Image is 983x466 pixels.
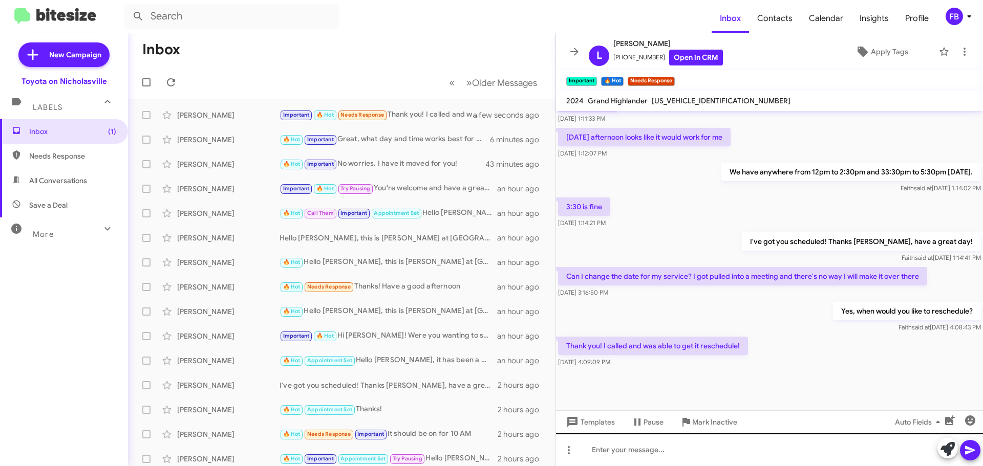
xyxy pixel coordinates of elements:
[486,110,547,120] div: a few seconds ago
[801,4,851,33] span: Calendar
[497,306,547,317] div: an hour ago
[177,454,280,464] div: [PERSON_NAME]
[871,42,908,61] span: Apply Tags
[497,331,547,341] div: an hour ago
[912,323,930,331] span: said at
[283,112,310,118] span: Important
[283,357,301,364] span: 🔥 Hot
[558,358,610,366] span: [DATE] 4:09:09 PM
[177,405,280,415] div: [PERSON_NAME]
[177,184,280,194] div: [PERSON_NAME]
[283,332,310,339] span: Important
[33,230,54,239] span: More
[946,8,963,25] div: FB
[22,76,107,86] div: Toyota on Nicholasville
[307,283,351,290] span: Needs Response
[307,161,334,167] span: Important
[177,159,280,169] div: [PERSON_NAME]
[721,163,981,181] p: We have anywhere from 12pm to 2:30pm and 33:30pm to 5:30pm [DATE].
[280,134,490,145] div: Great, what day and time works best for you?
[283,406,301,413] span: 🔥 Hot
[472,77,537,88] span: Older Messages
[280,330,497,342] div: Hi [PERSON_NAME]! Were you wanting to schedule for that $29.99 oil change?
[601,77,623,86] small: 🔥 Hot
[177,429,280,439] div: [PERSON_NAME]
[283,136,301,143] span: 🔥 Hot
[177,306,280,317] div: [PERSON_NAME]
[672,413,745,431] button: Mark Inactive
[558,197,610,216] p: 3:30 is fine
[558,219,606,227] span: [DATE] 1:14:21 PM
[283,308,301,315] span: 🔥 Hot
[307,136,334,143] span: Important
[18,42,110,67] a: New Campaign
[283,161,301,167] span: 🔥 Hot
[142,41,180,58] h1: Inbox
[902,254,981,261] span: Faith [DATE] 1:14:41 PM
[307,406,352,413] span: Appointment Set
[340,455,386,462] span: Appointment Set
[556,413,623,431] button: Templates
[280,207,497,219] div: Hello [PERSON_NAME], it has been a while since we have seen your 2021 Highlander at [GEOGRAPHIC_D...
[460,72,543,93] button: Next
[613,37,723,50] span: [PERSON_NAME]
[851,4,897,33] span: Insights
[497,257,547,268] div: an hour ago
[29,200,68,210] span: Save a Deal
[566,96,584,105] span: 2024
[914,184,932,192] span: said at
[177,208,280,218] div: [PERSON_NAME]
[177,356,280,366] div: [PERSON_NAME]
[340,112,384,118] span: Needs Response
[628,77,675,86] small: Needs Response
[915,254,933,261] span: said at
[357,431,384,437] span: Important
[749,4,801,33] a: Contacts
[497,356,547,366] div: an hour ago
[177,380,280,390] div: [PERSON_NAME]
[307,210,334,216] span: Call Them
[498,380,547,390] div: 2 hours ago
[466,76,472,89] span: »
[497,184,547,194] div: an hour ago
[596,48,602,64] span: L
[177,233,280,243] div: [PERSON_NAME]
[316,332,334,339] span: 🔥 Hot
[669,50,723,65] a: Open in CRM
[393,455,422,462] span: Try Pausing
[558,128,731,146] p: [DATE] afternoon looks like it would work for me
[692,413,737,431] span: Mark Inactive
[280,428,498,440] div: It should be on for 10 AM
[558,149,607,157] span: [DATE] 1:12:07 PM
[443,72,543,93] nav: Page navigation example
[742,232,981,251] p: I've got you scheduled! Thanks [PERSON_NAME], have a great day!
[280,404,498,415] div: Thanks!
[316,112,334,118] span: 🔥 Hot
[280,158,486,170] div: No worries. I have it moved for you!
[283,431,301,437] span: 🔥 Hot
[497,208,547,218] div: an hour ago
[899,323,981,331] span: Faith [DATE] 4:08:43 PM
[177,135,280,145] div: [PERSON_NAME]
[108,126,116,137] span: (1)
[897,4,937,33] a: Profile
[712,4,749,33] span: Inbox
[558,289,608,296] span: [DATE] 3:16:50 PM
[887,413,952,431] button: Auto Fields
[588,96,648,105] span: Grand Highlander
[652,96,790,105] span: [US_VEHICLE_IDENTIFICATION_NUMBER]
[177,331,280,341] div: [PERSON_NAME]
[29,126,116,137] span: Inbox
[307,455,334,462] span: Important
[449,76,455,89] span: «
[558,115,605,122] span: [DATE] 1:11:33 PM
[49,50,101,60] span: New Campaign
[316,185,334,192] span: 🔥 Hot
[937,8,972,25] button: FB
[283,455,301,462] span: 🔥 Hot
[613,50,723,65] span: [PHONE_NUMBER]
[498,454,547,464] div: 2 hours ago
[374,210,419,216] span: Appointment Set
[283,210,301,216] span: 🔥 Hot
